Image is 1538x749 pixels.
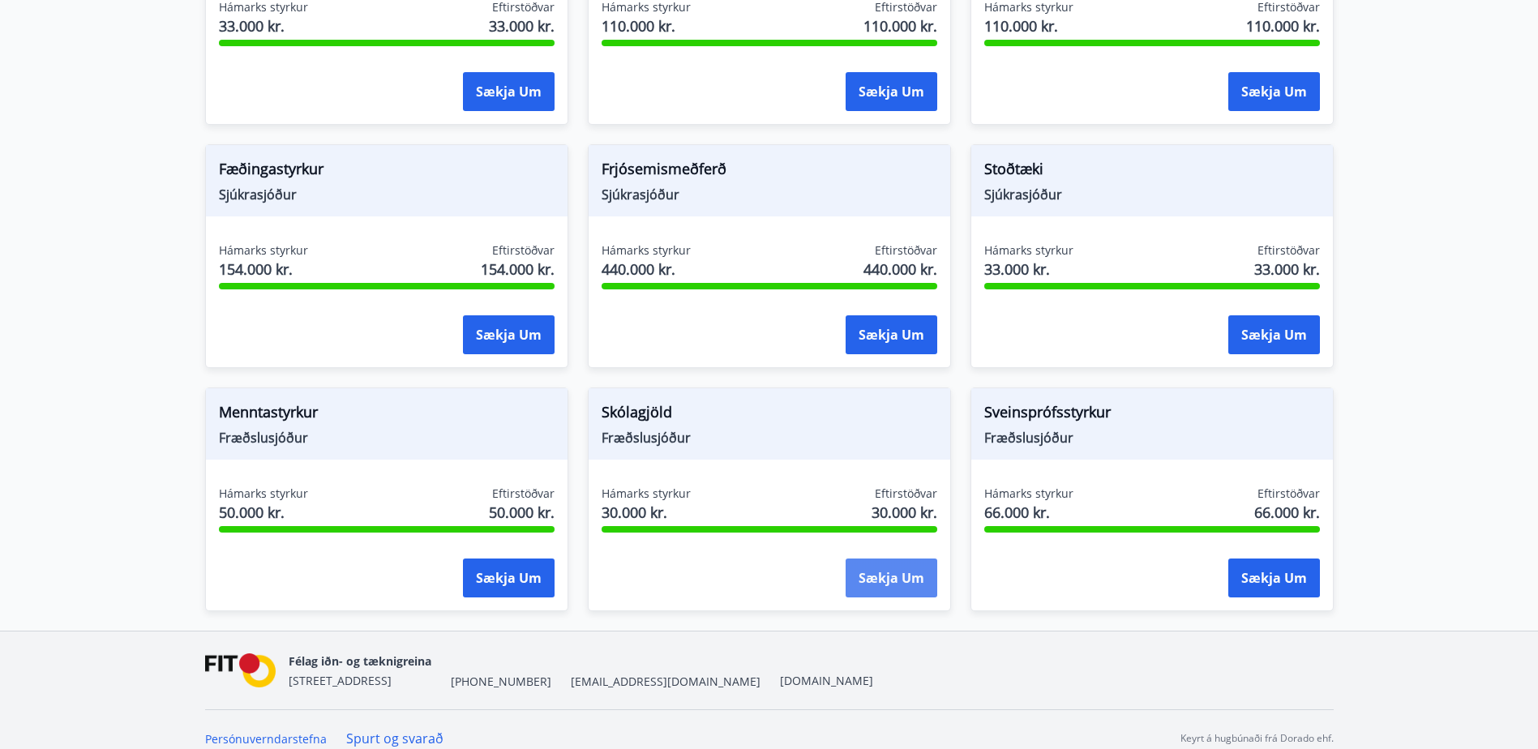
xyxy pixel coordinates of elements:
[1246,15,1320,36] span: 110.000 kr.
[492,242,555,259] span: Eftirstöðvar
[1257,486,1320,502] span: Eftirstöðvar
[602,401,937,429] span: Skólagjöld
[1254,502,1320,523] span: 66.000 kr.
[846,559,937,597] button: Sækja um
[219,242,308,259] span: Hámarks styrkur
[780,673,873,688] a: [DOMAIN_NAME]
[984,502,1073,523] span: 66.000 kr.
[1228,559,1320,597] button: Sækja um
[1257,242,1320,259] span: Eftirstöðvar
[205,653,276,688] img: FPQVkF9lTnNbbaRSFyT17YYeljoOGk5m51IhT0bO.png
[451,674,551,690] span: [PHONE_NUMBER]
[863,15,937,36] span: 110.000 kr.
[602,259,691,280] span: 440.000 kr.
[984,486,1073,502] span: Hámarks styrkur
[602,429,937,447] span: Fræðslusjóður
[602,242,691,259] span: Hámarks styrkur
[1228,315,1320,354] button: Sækja um
[846,72,937,111] button: Sækja um
[602,15,691,36] span: 110.000 kr.
[463,559,555,597] button: Sækja um
[463,315,555,354] button: Sækja um
[219,429,555,447] span: Fræðslusjóður
[984,242,1073,259] span: Hámarks styrkur
[984,15,1073,36] span: 110.000 kr.
[489,502,555,523] span: 50.000 kr.
[846,315,937,354] button: Sækja um
[481,259,555,280] span: 154.000 kr.
[571,674,760,690] span: [EMAIL_ADDRESS][DOMAIN_NAME]
[219,259,308,280] span: 154.000 kr.
[219,502,308,523] span: 50.000 kr.
[984,186,1320,203] span: Sjúkrasjóður
[219,186,555,203] span: Sjúkrasjóður
[289,673,392,688] span: [STREET_ADDRESS]
[219,15,308,36] span: 33.000 kr.
[1180,731,1334,746] p: Keyrt á hugbúnaði frá Dorado ehf.
[1254,259,1320,280] span: 33.000 kr.
[602,158,937,186] span: Frjósemismeðferð
[602,502,691,523] span: 30.000 kr.
[984,158,1320,186] span: Stoðtæki
[489,15,555,36] span: 33.000 kr.
[863,259,937,280] span: 440.000 kr.
[219,401,555,429] span: Menntastyrkur
[346,730,443,747] a: Spurt og svarað
[984,259,1073,280] span: 33.000 kr.
[984,429,1320,447] span: Fræðslusjóður
[289,653,431,669] span: Félag iðn- og tæknigreina
[492,486,555,502] span: Eftirstöðvar
[463,72,555,111] button: Sækja um
[1228,72,1320,111] button: Sækja um
[219,158,555,186] span: Fæðingastyrkur
[602,186,937,203] span: Sjúkrasjóður
[984,401,1320,429] span: Sveinsprófsstyrkur
[602,486,691,502] span: Hámarks styrkur
[875,486,937,502] span: Eftirstöðvar
[875,242,937,259] span: Eftirstöðvar
[219,486,308,502] span: Hámarks styrkur
[872,502,937,523] span: 30.000 kr.
[205,731,327,747] a: Persónuverndarstefna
